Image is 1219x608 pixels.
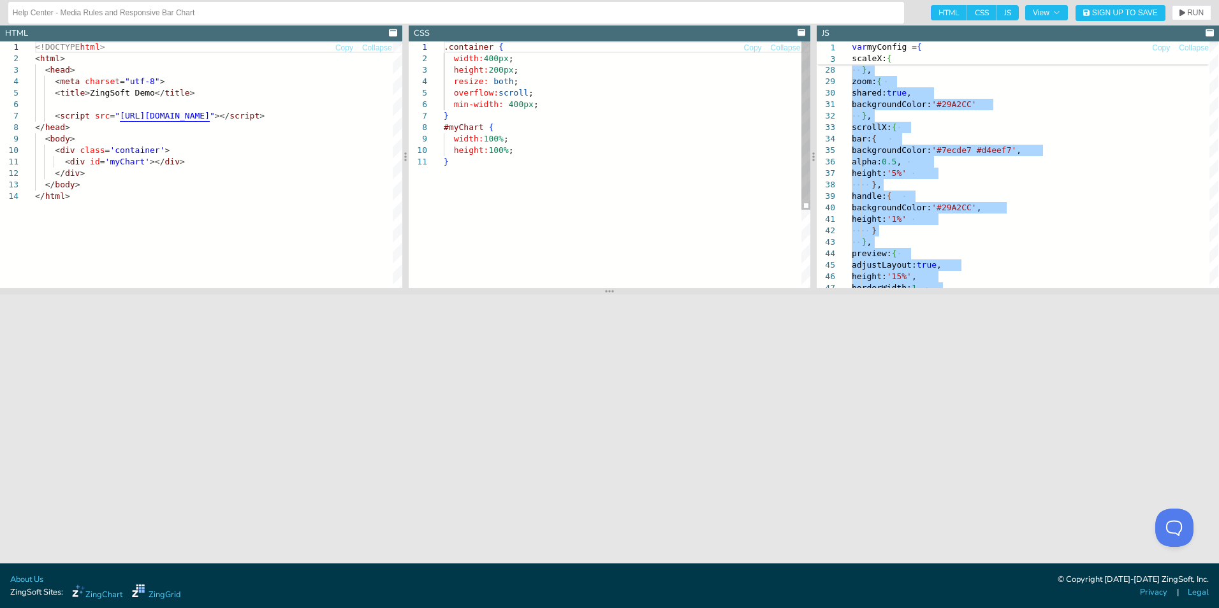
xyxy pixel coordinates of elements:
span: = [120,76,125,86]
span: height: [852,168,887,178]
span: , [877,180,882,189]
span: adjustLayout: [852,260,917,270]
div: 46 [817,271,835,282]
span: , [917,283,922,293]
span: , [867,65,872,75]
span: 400px [483,54,508,63]
span: 400px [508,99,533,109]
span: { [488,122,493,132]
span: </ [35,191,45,201]
span: | [1177,586,1179,598]
span: both [493,76,513,86]
a: ZingGrid [132,584,180,601]
span: > [70,65,75,75]
div: 36 [817,156,835,168]
span: { [892,249,897,258]
span: div [70,157,85,166]
span: < [55,76,60,86]
span: View [1033,9,1060,17]
div: 41 [817,214,835,225]
span: meta [60,76,80,86]
span: '5%' [887,168,907,178]
span: ; [513,65,518,75]
span: <!DOCTYPE [35,42,80,52]
span: ; [508,145,513,155]
div: 6 [409,99,427,110]
div: 39 [817,191,835,202]
span: HTML [931,5,967,20]
div: 1 [409,41,427,53]
span: min-width: [453,99,503,109]
span: 100% [483,134,503,143]
span: 1 [817,42,835,54]
span: height: [453,145,488,155]
span: < [45,134,50,143]
a: ZingChart [72,584,122,601]
span: { [499,42,504,52]
div: 45 [817,259,835,271]
span: borderWidth: [852,283,912,293]
span: , [1017,145,1022,155]
span: > [160,76,165,86]
span: Copy [744,44,762,52]
span: true [917,260,937,270]
span: < [55,88,60,98]
span: } [862,111,867,120]
a: Privacy [1140,586,1167,598]
span: < [55,145,60,155]
span: div [60,145,75,155]
span: div [165,157,180,166]
span: < [55,111,60,120]
span: , [977,203,982,212]
span: { [877,76,882,86]
button: Copy [335,42,354,54]
span: " [210,111,215,120]
span: height: [852,271,887,281]
span: > [100,42,105,52]
span: width: [453,54,483,63]
span: = [105,145,110,155]
span: JS [996,5,1019,20]
span: height: [852,214,887,224]
span: src [95,111,110,120]
div: 33 [817,122,835,133]
span: Collapse [362,44,392,52]
span: Sign Up to Save [1092,9,1158,17]
span: html [80,42,99,52]
button: Copy [1151,42,1171,54]
div: 37 [817,168,835,179]
span: ZingSoft Sites: [10,586,63,598]
span: '#7ecde7 #d4eef7' [932,145,1017,155]
span: , [867,237,872,247]
span: = [110,111,115,120]
button: Collapse [361,42,393,54]
span: '#29A2CC' [932,203,977,212]
div: HTML [5,27,28,40]
div: 7 [409,110,427,122]
span: div [65,168,80,178]
div: 43 [817,236,835,248]
span: ; [504,134,509,143]
span: > [60,54,65,63]
span: overflow: [453,88,498,98]
div: 47 [817,282,835,294]
span: '#29A2CC' [932,99,977,109]
span: 1 [912,283,917,293]
span: > [259,111,265,120]
span: { [872,134,877,143]
div: 11 [409,156,427,168]
button: Sign Up to Save [1076,5,1165,21]
div: 31 [817,99,835,110]
span: script [230,111,259,120]
span: , [907,88,912,98]
span: html [45,191,65,201]
span: > [165,145,170,155]
span: < [45,65,50,75]
div: 28 [817,64,835,76]
span: preview: [852,249,892,258]
div: CSS [414,27,430,40]
span: RUN [1187,9,1204,17]
span: charset [85,76,120,86]
span: alpha: [852,157,882,166]
span: = [100,157,105,166]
